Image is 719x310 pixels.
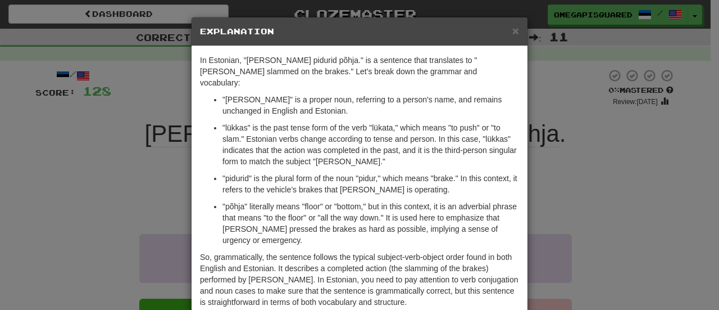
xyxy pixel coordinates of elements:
[222,201,519,246] p: "põhja" literally means "floor" or "bottom," but in this context, it is an adverbial phrase that ...
[200,26,519,37] h5: Explanation
[200,55,519,88] p: In Estonian, "[PERSON_NAME] pidurid põhja." is a sentence that translates to "[PERSON_NAME] slamm...
[200,251,519,308] p: So, grammatically, the sentence follows the typical subject-verb-object order found in both Engli...
[222,122,519,167] p: "lükkas" is the past tense form of the verb "lükata," which means "to push" or "to slam." Estonia...
[222,173,519,195] p: "pidurid" is the plural form of the noun "pidur," which means "brake." In this context, it refers...
[512,24,519,37] span: ×
[222,94,519,116] p: "[PERSON_NAME]" is a proper noun, referring to a person's name, and remains unchanged in English ...
[512,25,519,37] button: Close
